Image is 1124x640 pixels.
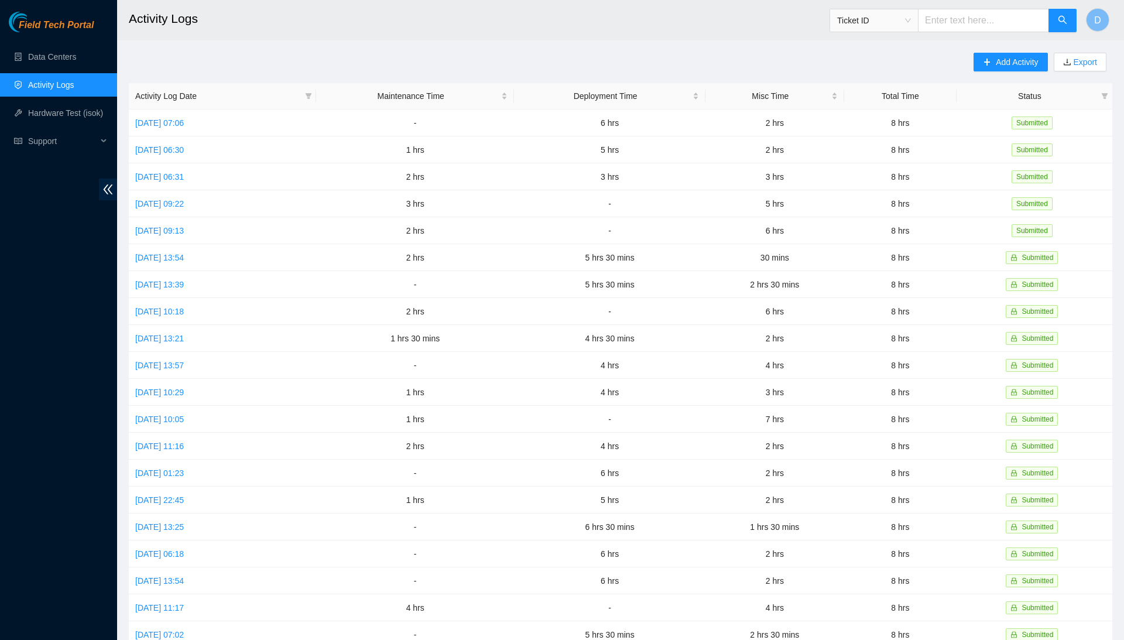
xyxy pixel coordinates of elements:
[28,129,97,153] span: Support
[844,594,957,621] td: 8 hrs
[844,433,957,460] td: 8 hrs
[135,307,184,316] a: [DATE] 10:18
[844,109,957,136] td: 8 hrs
[316,190,515,217] td: 3 hrs
[316,379,515,406] td: 1 hrs
[1012,117,1053,129] span: Submitted
[1022,496,1053,504] span: Submitted
[1022,604,1053,612] span: Submitted
[135,630,184,639] a: [DATE] 07:02
[316,487,515,514] td: 1 hrs
[844,567,957,594] td: 8 hrs
[1010,550,1017,557] span: lock
[844,163,957,190] td: 8 hrs
[28,108,103,118] a: Hardware Test (isok)
[514,487,705,514] td: 5 hrs
[1010,577,1017,584] span: lock
[1010,604,1017,611] span: lock
[844,514,957,540] td: 8 hrs
[316,406,515,433] td: 1 hrs
[514,433,705,460] td: 4 hrs
[1086,8,1109,32] button: D
[705,379,844,406] td: 3 hrs
[1010,523,1017,531] span: lock
[1022,334,1053,343] span: Submitted
[844,244,957,271] td: 8 hrs
[316,217,515,244] td: 2 hrs
[844,83,957,109] th: Total Time
[9,21,94,36] a: Akamai TechnologiesField Tech Portal
[705,109,844,136] td: 2 hrs
[316,271,515,298] td: -
[1058,15,1067,26] span: search
[705,298,844,325] td: 6 hrs
[514,190,705,217] td: -
[705,136,844,163] td: 2 hrs
[705,594,844,621] td: 4 hrs
[305,93,312,100] span: filter
[705,271,844,298] td: 2 hrs 30 mins
[844,298,957,325] td: 8 hrs
[844,325,957,352] td: 8 hrs
[844,540,957,567] td: 8 hrs
[135,442,184,451] a: [DATE] 11:16
[705,244,844,271] td: 30 mins
[316,352,515,379] td: -
[135,90,300,102] span: Activity Log Date
[135,415,184,424] a: [DATE] 10:05
[1010,308,1017,315] span: lock
[1010,416,1017,423] span: lock
[705,514,844,540] td: 1 hrs 30 mins
[19,20,94,31] span: Field Tech Portal
[1022,523,1053,531] span: Submitted
[99,179,117,200] span: double-left
[135,145,184,155] a: [DATE] 06:30
[135,522,184,532] a: [DATE] 13:25
[1094,13,1101,28] span: D
[1010,254,1017,261] span: lock
[1012,197,1053,210] span: Submitted
[1022,307,1053,316] span: Submitted
[1022,550,1053,558] span: Submitted
[1012,224,1053,237] span: Submitted
[1022,254,1053,262] span: Submitted
[844,352,957,379] td: 8 hrs
[918,9,1049,32] input: Enter text here...
[28,80,74,90] a: Activity Logs
[316,136,515,163] td: 1 hrs
[983,58,991,67] span: plus
[514,514,705,540] td: 6 hrs 30 mins
[1022,577,1053,585] span: Submitted
[1022,280,1053,289] span: Submitted
[514,271,705,298] td: 5 hrs 30 mins
[844,406,957,433] td: 8 hrs
[514,298,705,325] td: -
[514,109,705,136] td: 6 hrs
[514,594,705,621] td: -
[844,379,957,406] td: 8 hrs
[705,433,844,460] td: 2 hrs
[1022,415,1053,423] span: Submitted
[135,118,184,128] a: [DATE] 07:06
[316,540,515,567] td: -
[844,460,957,487] td: 8 hrs
[135,172,184,182] a: [DATE] 06:31
[1099,87,1111,105] span: filter
[135,495,184,505] a: [DATE] 22:45
[963,90,1096,102] span: Status
[1012,143,1053,156] span: Submitted
[514,136,705,163] td: 5 hrs
[316,109,515,136] td: -
[9,12,59,32] img: Akamai Technologies
[514,217,705,244] td: -
[996,56,1038,69] span: Add Activity
[705,190,844,217] td: 5 hrs
[514,163,705,190] td: 3 hrs
[514,352,705,379] td: 4 hrs
[974,53,1047,71] button: plusAdd Activity
[837,12,911,29] span: Ticket ID
[316,244,515,271] td: 2 hrs
[1063,58,1071,67] span: download
[514,567,705,594] td: 6 hrs
[1010,443,1017,450] span: lock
